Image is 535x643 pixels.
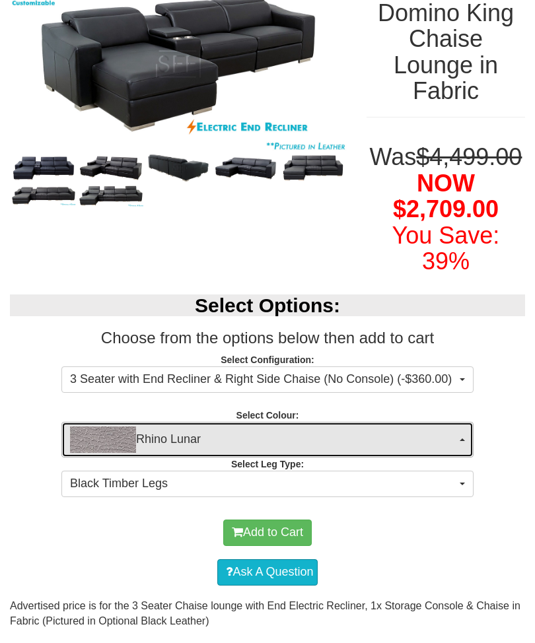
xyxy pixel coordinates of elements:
span: Black Timber Legs [70,475,456,492]
strong: Select Configuration: [221,355,314,365]
span: 3 Seater with End Recliner & Right Side Chaise (No Console) (-$360.00) [70,371,456,388]
b: Select Options: [195,294,340,316]
button: Rhino LunarRhino Lunar [61,422,474,457]
button: Add to Cart [223,520,312,546]
del: $4,499.00 [416,143,522,170]
font: You Save: 39% [392,222,500,275]
span: NOW $2,709.00 [393,170,499,223]
span: Rhino Lunar [70,426,456,453]
strong: Select Colour: [236,410,299,421]
button: Black Timber Legs [61,471,474,497]
a: Ask A Question [217,559,317,586]
strong: Select Leg Type: [231,459,304,469]
h3: Choose from the options below then add to cart [10,329,525,347]
img: Rhino Lunar [70,426,136,453]
button: 3 Seater with End Recliner & Right Side Chaise (No Console) (-$360.00) [61,366,474,393]
h1: Was [367,144,525,275]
